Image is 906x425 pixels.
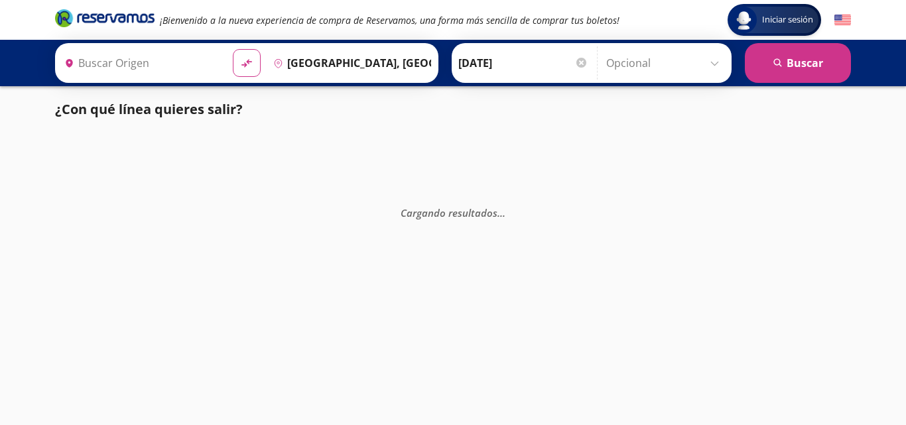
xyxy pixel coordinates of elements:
input: Buscar Origen [59,46,222,80]
button: Buscar [745,43,851,83]
em: Cargando resultados [401,206,505,219]
a: Brand Logo [55,8,155,32]
span: . [500,206,503,219]
input: Opcional [606,46,725,80]
input: Elegir Fecha [458,46,588,80]
span: . [497,206,500,219]
input: Buscar Destino [268,46,431,80]
button: English [834,12,851,29]
p: ¿Con qué línea quieres salir? [55,99,243,119]
i: Brand Logo [55,8,155,28]
span: . [503,206,505,219]
em: ¡Bienvenido a la nueva experiencia de compra de Reservamos, una forma más sencilla de comprar tus... [160,14,619,27]
span: Iniciar sesión [757,13,818,27]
